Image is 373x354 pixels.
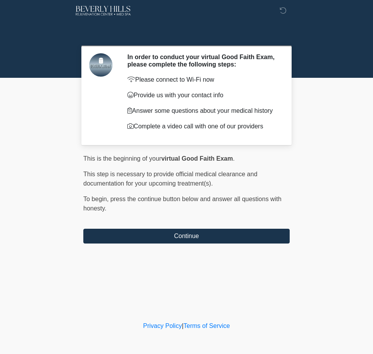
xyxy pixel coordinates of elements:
a: Terms of Service [183,322,230,329]
h2: In order to conduct your virtual Good Faith Exam, please complete the following steps: [127,53,278,68]
a: Privacy Policy [143,322,182,329]
span: This step is necessary to provide official medical clearance and documentation for your upcoming ... [83,171,257,187]
span: press the continue button below and answer all questions with honesty. [83,196,282,212]
h1: ‎ ‎ ‎ [77,28,296,42]
img: Agent Avatar [89,53,113,77]
p: Answer some questions about your medical history [127,106,278,116]
a: | [182,322,183,329]
p: Provide us with your contact info [127,91,278,100]
p: Complete a video call with one of our providers [127,122,278,131]
span: This is the beginning of your [83,155,161,162]
span: To begin, [83,196,110,202]
button: Continue [83,229,290,244]
p: Please connect to Wi-Fi now [127,75,278,84]
span: . [233,155,234,162]
img: Beverly Hills Rejuvenation Center - Prosper Logo [76,6,131,16]
strong: virtual Good Faith Exam [161,155,233,162]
